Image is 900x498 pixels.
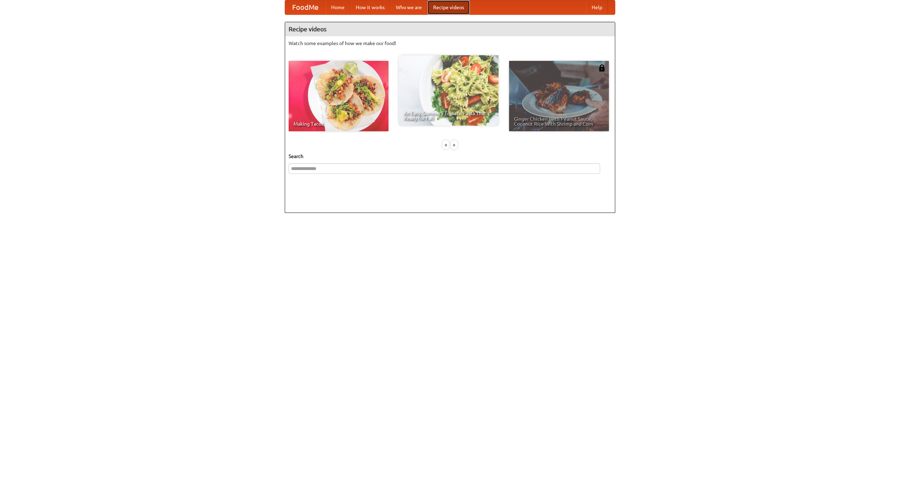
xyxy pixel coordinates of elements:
a: How it works [350,0,390,14]
h5: Search [289,153,611,160]
a: Help [586,0,608,14]
a: An Easy, Summery Tomato Pasta That's Ready for Fall [399,55,499,126]
a: FoodMe [285,0,326,14]
p: Watch some examples of how we make our food! [289,40,611,47]
img: 483408.png [598,64,605,71]
div: « [443,140,449,149]
span: Making Tacos [294,121,384,126]
a: Home [326,0,350,14]
a: Who we are [390,0,427,14]
div: » [451,140,457,149]
h4: Recipe videos [285,22,615,36]
span: An Easy, Summery Tomato Pasta That's Ready for Fall [404,111,494,121]
a: Making Tacos [289,61,388,131]
a: Recipe videos [427,0,470,14]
